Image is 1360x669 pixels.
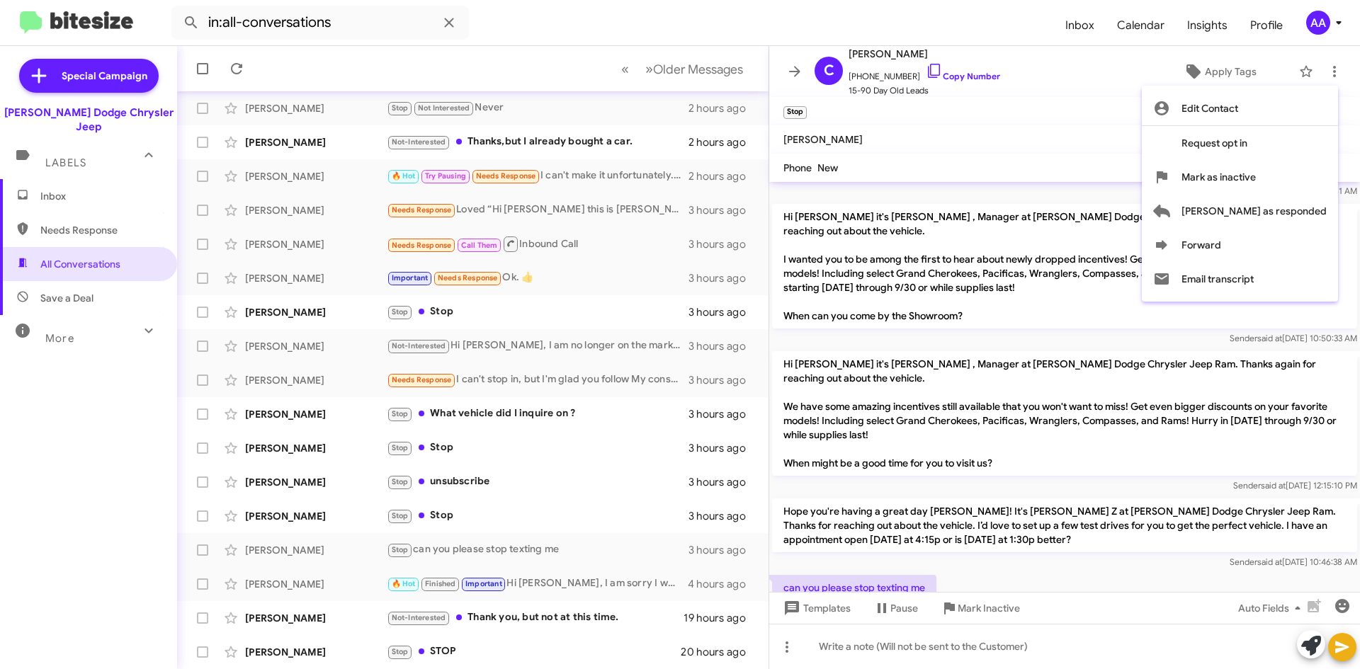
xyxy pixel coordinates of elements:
span: [PERSON_NAME] as responded [1181,194,1327,228]
button: Forward [1142,228,1338,262]
span: Request opt in [1181,126,1247,160]
button: Email transcript [1142,262,1338,296]
span: Edit Contact [1181,91,1238,125]
span: Mark as inactive [1181,160,1256,194]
